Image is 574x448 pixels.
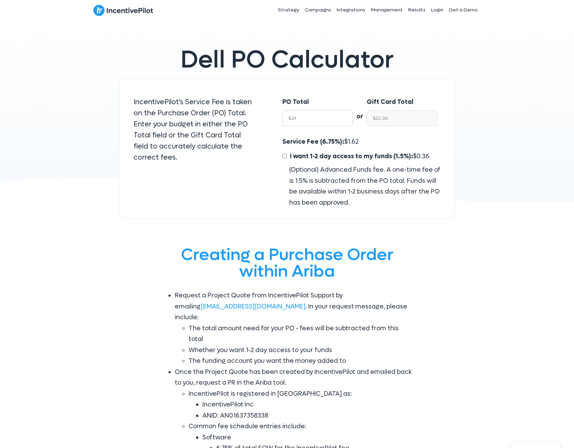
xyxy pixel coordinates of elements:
[282,154,287,158] input: I want 1-2 day access to my funds (1.5%):$0.36
[202,399,413,410] li: IncentivePilot Inc
[189,323,413,345] li: The total amount need for your PO - fees will be subtracted from this total
[406,1,428,19] a: Results
[189,388,413,421] li: IncentivePilot is registered in [GEOGRAPHIC_DATA] as:
[334,1,368,19] a: Integrations
[282,164,440,208] div: (Optional) Advanced Funds fee. A one-time fee of is 1.5% is subtracted from the PO total. Funds w...
[367,97,413,108] label: Gift Card Total
[446,1,481,19] a: Get a Demo
[353,97,367,122] div: or
[282,97,309,108] label: PO Total
[202,410,413,421] li: ANID: AN01637358338
[189,345,413,356] li: Whether you want 1-2 day access to your funds
[417,152,429,160] span: 0.36
[428,1,446,19] a: Login
[228,1,481,19] nav: Header Menu
[93,5,153,16] img: IncentivePilot
[302,1,334,19] a: Campaigns
[175,290,413,367] li: Request a Project Quote from IncentivePilot Support by emailing . In your request message, please...
[282,136,440,208] div: $
[134,97,255,163] p: IncentivePilot's Service Fee is taken on the Purchase Order (PO) Total. Enter your budget in eith...
[288,152,429,160] span: $
[290,152,413,160] span: I want 1-2 day access to my funds (1.5%):
[189,356,413,367] li: The funding account you want the money added to
[348,138,359,146] span: 1.62
[368,1,406,19] a: Management
[275,1,302,19] a: Strategy
[201,303,306,311] a: [EMAIL_ADDRESS][DOMAIN_NAME]
[282,138,344,146] span: Service Fee (6.75%):
[181,44,394,75] span: Dell PO Calculator
[181,244,393,282] span: Creating a Purchase Order within Ariba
